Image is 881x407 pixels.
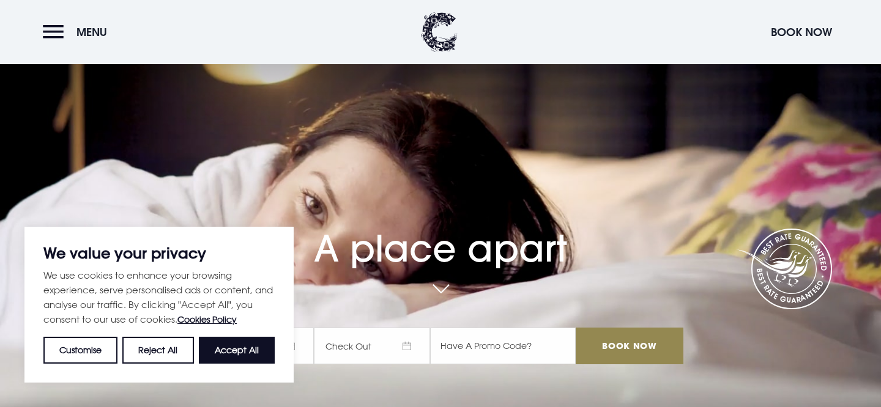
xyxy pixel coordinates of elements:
button: Book Now [765,19,838,45]
h1: A place apart [198,202,683,270]
span: Menu [76,25,107,39]
button: Reject All [122,337,193,364]
img: Clandeboye Lodge [421,12,458,52]
p: We use cookies to enhance your browsing experience, serve personalised ads or content, and analys... [43,268,275,327]
p: We value your privacy [43,246,275,260]
a: Cookies Policy [177,314,237,324]
button: Customise [43,337,117,364]
button: Accept All [199,337,275,364]
div: We value your privacy [24,227,294,383]
span: Check Out [314,328,430,364]
input: Book Now [576,328,683,364]
input: Have A Promo Code? [430,328,576,364]
button: Menu [43,19,113,45]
